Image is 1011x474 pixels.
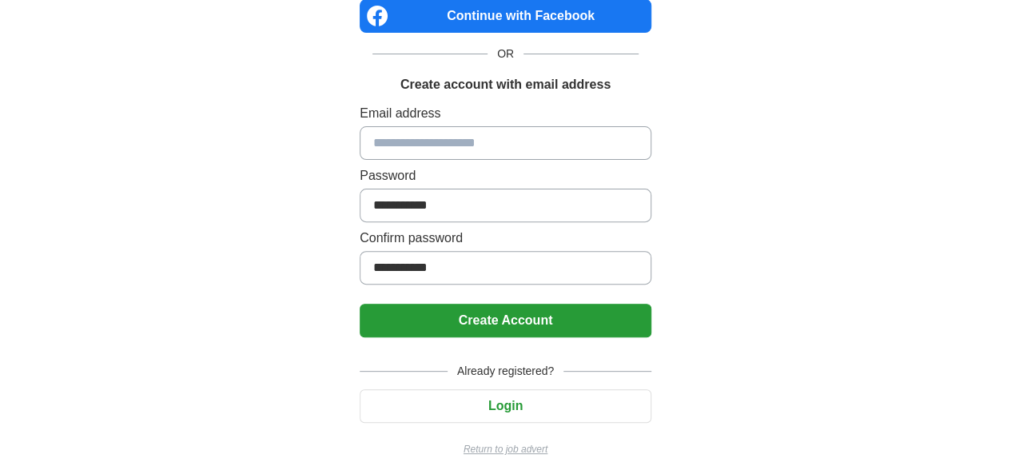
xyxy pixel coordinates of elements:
button: Login [360,389,651,423]
label: Password [360,166,651,185]
a: Return to job advert [360,442,651,456]
span: OR [488,46,523,62]
h1: Create account with email address [400,75,611,94]
span: Already registered? [448,363,563,380]
button: Create Account [360,304,651,337]
a: Login [360,399,651,412]
label: Email address [360,104,651,123]
label: Confirm password [360,229,651,248]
